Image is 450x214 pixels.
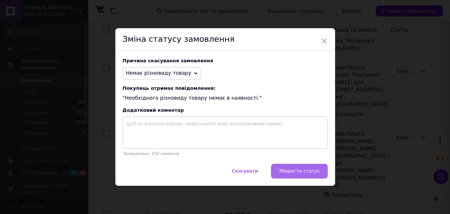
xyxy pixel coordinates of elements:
[279,168,320,174] span: Зберегти статус
[123,85,328,91] span: Покупець отримає повідомлення:
[232,168,258,174] span: Скасувати
[123,151,328,156] p: Залишилось: 250 символів
[224,164,265,178] button: Скасувати
[321,35,328,47] span: ×
[115,28,335,51] div: Зміна статусу замовлення
[123,107,328,113] div: Додатковий коментар
[126,70,191,76] span: Немає різновиду товару
[123,58,328,63] div: Причина скасування замовлення
[123,85,328,102] div: "Необхідного різновиду товару немає в наявності."
[271,164,328,178] button: Зберегти статус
